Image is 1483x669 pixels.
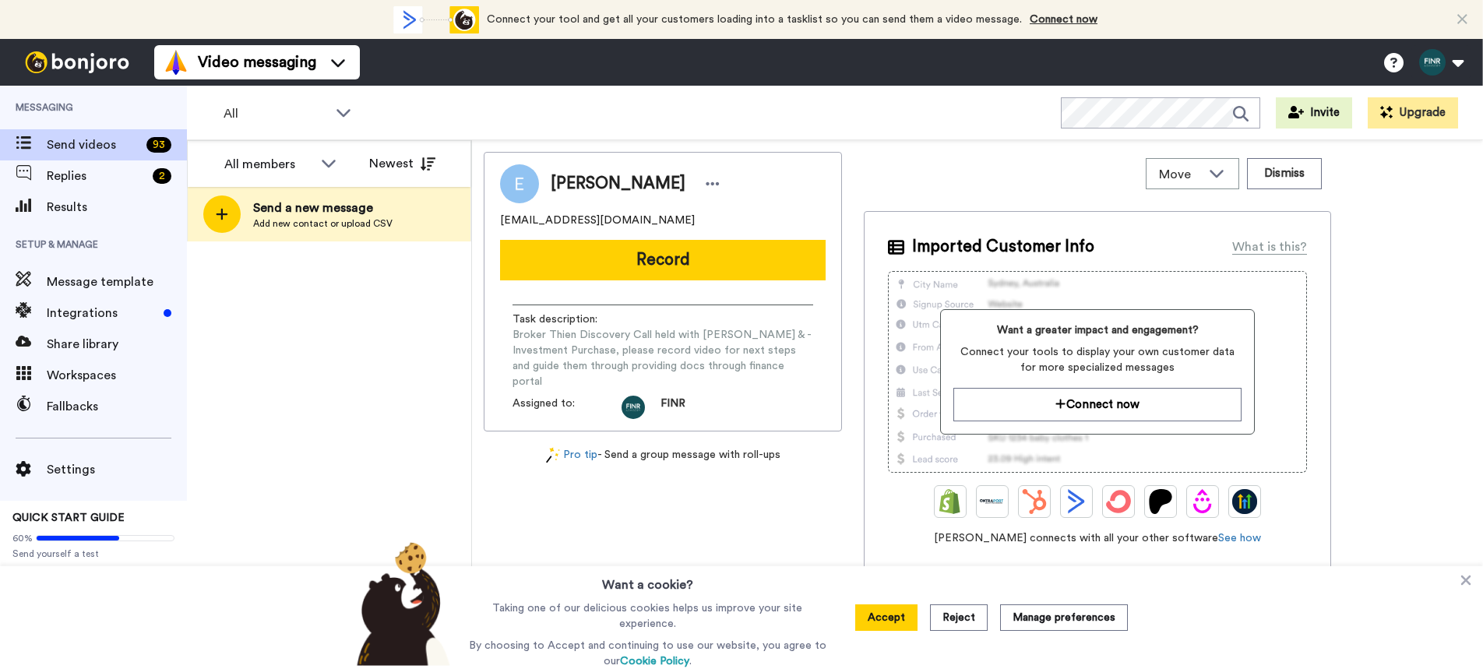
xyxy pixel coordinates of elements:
[912,235,1094,259] span: Imported Customer Info
[484,447,842,463] div: - Send a group message with roll-ups
[1232,489,1257,514] img: GoHighLevel
[47,273,187,291] span: Message template
[930,604,988,631] button: Reject
[1148,489,1173,514] img: Patreon
[1190,489,1215,514] img: Drip
[513,327,813,389] span: Broker Thien Discovery Call held with [PERSON_NAME] & - Investment Purchase, please record video ...
[12,548,174,560] span: Send yourself a test
[546,447,597,463] a: Pro tip
[551,172,685,195] span: [PERSON_NAME]
[1247,158,1322,189] button: Dismiss
[1232,238,1307,256] div: What is this?
[953,322,1241,338] span: Want a greater impact and engagement?
[47,460,187,479] span: Settings
[500,164,539,203] img: Image of Ernest Bowora
[1000,604,1128,631] button: Manage preferences
[500,240,826,280] button: Record
[1276,97,1352,129] button: Invite
[602,566,693,594] h3: Want a cookie?
[253,199,393,217] span: Send a new message
[153,168,171,184] div: 2
[888,530,1307,546] span: [PERSON_NAME] connects with all your other software
[358,148,447,179] button: Newest
[198,51,316,73] span: Video messaging
[953,344,1241,375] span: Connect your tools to display your own customer data for more specialized messages
[1030,14,1097,25] a: Connect now
[47,167,146,185] span: Replies
[253,217,393,230] span: Add new contact or upload CSV
[622,396,645,419] img: 81976a1c-630e-4701-9285-d3e146e4d7e6-1708395907.jpg
[465,638,830,669] p: By choosing to Accept and continuing to use our website, you agree to our .
[19,51,136,73] img: bj-logo-header-white.svg
[343,541,458,666] img: bear-with-cookie.png
[1064,489,1089,514] img: ActiveCampaign
[1106,489,1131,514] img: ConvertKit
[146,137,171,153] div: 93
[47,198,187,217] span: Results
[47,397,187,416] span: Fallbacks
[224,155,313,174] div: All members
[953,388,1241,421] button: Connect now
[465,600,830,632] p: Taking one of our delicious cookies helps us improve your site experience.
[47,366,187,385] span: Workspaces
[1368,97,1458,129] button: Upgrade
[620,656,689,667] a: Cookie Policy
[500,213,695,228] span: [EMAIL_ADDRESS][DOMAIN_NAME]
[1159,165,1201,184] span: Move
[12,512,125,523] span: QUICK START GUIDE
[660,396,685,419] span: FINR
[546,447,560,463] img: magic-wand.svg
[938,489,963,514] img: Shopify
[1218,533,1261,544] a: See how
[855,604,918,631] button: Accept
[224,104,328,123] span: All
[1022,489,1047,514] img: Hubspot
[47,136,140,154] span: Send videos
[47,335,187,354] span: Share library
[487,14,1022,25] span: Connect your tool and get all your customers loading into a tasklist so you can send them a video...
[12,532,33,544] span: 60%
[393,6,479,33] div: animation
[513,312,622,327] span: Task description :
[513,396,622,419] span: Assigned to:
[980,489,1005,514] img: Ontraport
[164,50,188,75] img: vm-color.svg
[47,304,157,322] span: Integrations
